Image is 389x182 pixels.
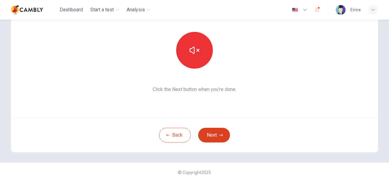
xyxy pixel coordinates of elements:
button: Start a test [88,4,122,15]
div: Emre [350,6,361,13]
img: Cambly logo [11,4,43,16]
span: Dashboard [60,6,83,13]
button: Analysis [124,4,153,15]
span: Click the Next button when you’re done. [135,86,254,93]
button: Next [198,128,230,142]
span: Start a test [90,6,114,13]
button: Back [159,128,191,142]
img: en [291,8,299,12]
img: Profile picture [336,5,346,15]
span: Analysis [127,6,145,13]
a: Cambly logo [11,4,57,16]
button: Dashboard [57,4,85,15]
span: © Copyright 2025 [178,170,211,175]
